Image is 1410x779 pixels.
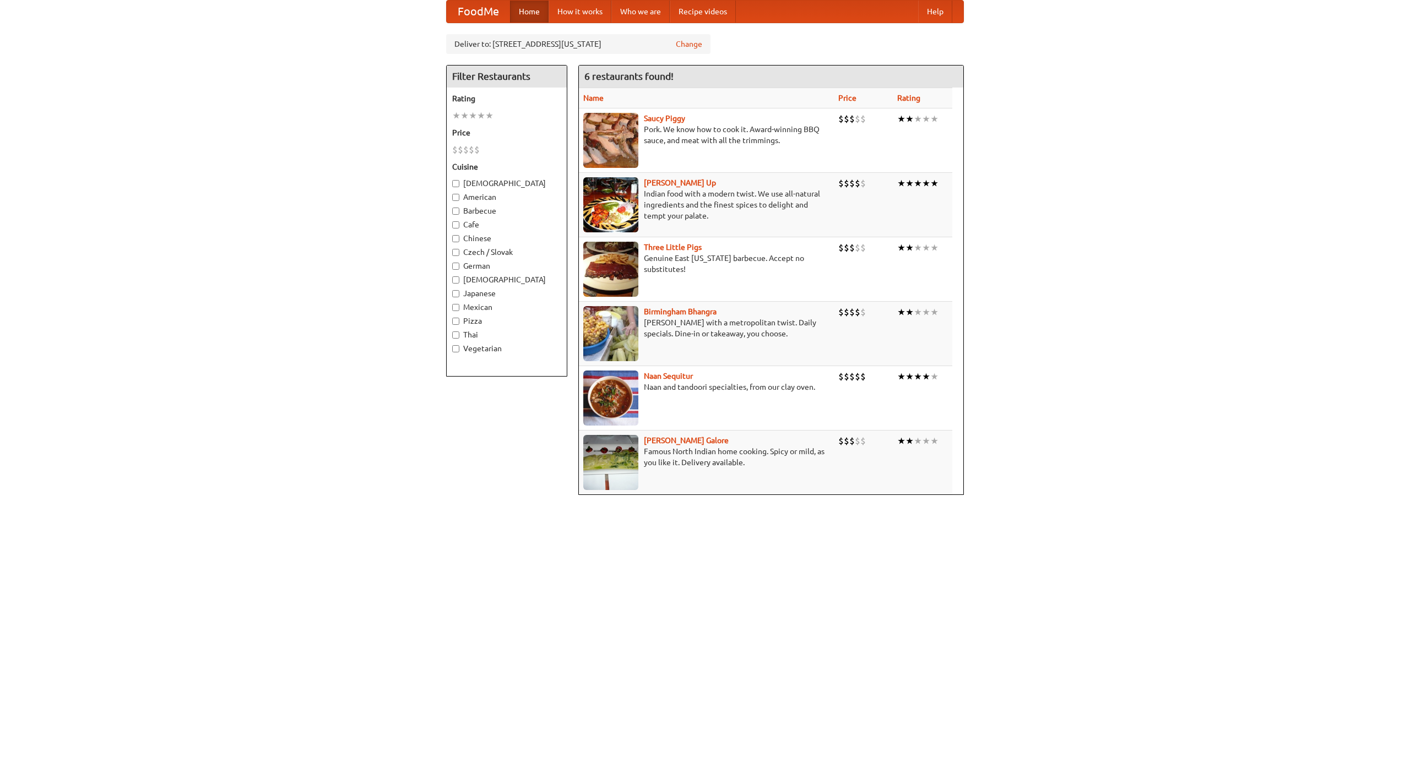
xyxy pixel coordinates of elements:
[838,306,844,318] li: $
[914,435,922,447] li: ★
[644,243,702,252] a: Three Little Pigs
[452,247,561,258] label: Czech / Slovak
[583,242,638,297] img: littlepigs.jpg
[452,329,561,340] label: Thai
[644,307,717,316] a: Birmingham Bhangra
[583,124,829,146] p: Pork. We know how to cook it. Award-winning BBQ sauce, and meat with all the trimmings.
[922,242,930,254] li: ★
[838,177,844,189] li: $
[905,306,914,318] li: ★
[905,435,914,447] li: ★
[930,435,939,447] li: ★
[452,219,561,230] label: Cafe
[930,306,939,318] li: ★
[452,221,459,228] input: Cafe
[922,177,930,189] li: ★
[584,71,674,81] ng-pluralize: 6 restaurants found!
[452,318,459,325] input: Pizza
[510,1,549,23] a: Home
[583,435,638,490] img: currygalore.jpg
[452,178,561,189] label: [DEMOGRAPHIC_DATA]
[905,113,914,125] li: ★
[469,144,474,156] li: $
[549,1,611,23] a: How it works
[452,345,459,352] input: Vegetarian
[860,242,866,254] li: $
[452,208,459,215] input: Barbecue
[676,39,702,50] a: Change
[914,306,922,318] li: ★
[452,276,459,284] input: [DEMOGRAPHIC_DATA]
[897,242,905,254] li: ★
[452,331,459,339] input: Thai
[452,288,561,299] label: Japanese
[844,242,849,254] li: $
[452,274,561,285] label: [DEMOGRAPHIC_DATA]
[469,110,477,122] li: ★
[446,34,711,54] div: Deliver to: [STREET_ADDRESS][US_STATE]
[452,260,561,271] label: German
[860,113,866,125] li: $
[583,306,638,361] img: bhangra.jpg
[922,113,930,125] li: ★
[583,253,829,275] p: Genuine East [US_STATE] barbecue. Accept no substitutes!
[922,306,930,318] li: ★
[844,113,849,125] li: $
[458,144,463,156] li: $
[452,343,561,354] label: Vegetarian
[452,315,561,326] label: Pizza
[855,113,860,125] li: $
[930,242,939,254] li: ★
[930,371,939,383] li: ★
[452,302,561,313] label: Mexican
[922,435,930,447] li: ★
[914,242,922,254] li: ★
[849,371,855,383] li: $
[452,180,459,187] input: [DEMOGRAPHIC_DATA]
[644,436,729,445] a: [PERSON_NAME] Galore
[849,242,855,254] li: $
[452,110,460,122] li: ★
[452,304,459,311] input: Mexican
[583,317,829,339] p: [PERSON_NAME] with a metropolitan twist. Daily specials. Dine-in or takeaway, you choose.
[930,113,939,125] li: ★
[838,94,856,102] a: Price
[583,371,638,426] img: naansequitur.jpg
[897,371,905,383] li: ★
[849,435,855,447] li: $
[452,233,561,244] label: Chinese
[860,177,866,189] li: $
[855,242,860,254] li: $
[583,188,829,221] p: Indian food with a modern twist. We use all-natural ingredients and the finest spices to delight ...
[452,127,561,138] h5: Price
[583,94,604,102] a: Name
[583,177,638,232] img: curryup.jpg
[849,177,855,189] li: $
[905,371,914,383] li: ★
[897,435,905,447] li: ★
[844,435,849,447] li: $
[838,435,844,447] li: $
[644,114,685,123] a: Saucy Piggy
[844,306,849,318] li: $
[452,192,561,203] label: American
[452,205,561,216] label: Barbecue
[855,306,860,318] li: $
[452,161,561,172] h5: Cuisine
[844,177,849,189] li: $
[644,178,716,187] a: [PERSON_NAME] Up
[914,371,922,383] li: ★
[849,306,855,318] li: $
[838,242,844,254] li: $
[855,177,860,189] li: $
[855,371,860,383] li: $
[644,372,693,380] a: Naan Sequitur
[474,144,480,156] li: $
[849,113,855,125] li: $
[447,1,510,23] a: FoodMe
[452,194,459,201] input: American
[463,144,469,156] li: $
